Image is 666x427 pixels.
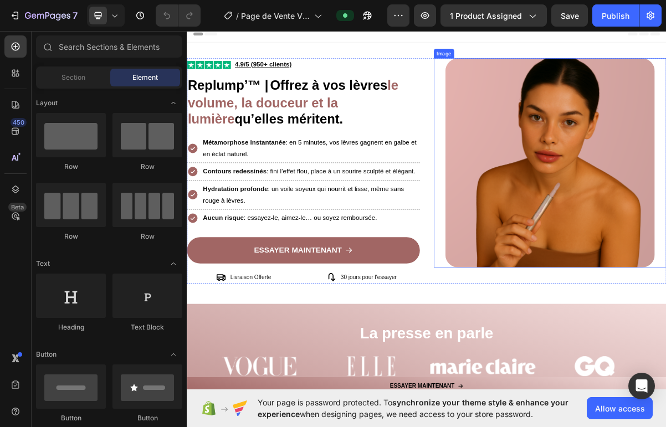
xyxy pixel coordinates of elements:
[36,259,50,269] span: Text
[165,94,182,112] span: Toggle open
[22,194,317,210] p: : fini l’effet flou, place à un sourire sculpté et élégant.
[22,261,79,271] strong: Aucun risque
[156,4,201,27] div: Undo/Redo
[62,73,85,83] span: Section
[36,231,106,241] div: Row
[450,10,522,22] span: 1 product assigned
[551,4,588,27] button: Save
[358,45,649,335] img: gempages_579889146730906612-6eec65e7-cf38-49b6-ab81-b4bc028fc360.png
[73,9,78,22] p: 7
[132,73,158,83] span: Element
[587,397,653,419] button: Allow access
[440,4,547,27] button: 1 product assigned
[1,71,293,139] strong: le volume, la douceur et la lumière
[345,33,368,43] div: Image
[4,4,83,27] button: 7
[112,322,182,332] div: Text Block
[187,26,666,395] iframe: Design area
[602,10,629,22] div: Publish
[36,98,58,108] span: Layout
[36,322,106,332] div: Heading
[79,261,263,271] span: : essayez-le, aimez-le… ou soyez remboursée.
[258,398,568,419] span: synchronize your theme style & enhance your experience
[36,35,182,58] input: Search Sections & Elements
[112,231,182,241] div: Row
[93,305,215,317] strong: ESSAYER MAINTENANT
[112,413,182,423] div: Button
[36,413,106,423] div: Button
[1,71,113,92] strong: Replump’™ |
[66,49,145,58] u: 4.9/5 (950+ clients)
[22,157,318,182] span: : en 5 minutes, vos lèvres gagnent en galbe et en éclat naturel.
[66,119,216,139] strong: qu’elles méritent.
[22,221,301,246] span: : un voile soyeux qui nourrit et lisse, même sans rouge à lèvres.
[11,118,27,127] div: 450
[36,349,57,359] span: Button
[241,10,310,22] span: Page de Vente V1 (2.0)
[628,373,655,399] div: Open Intercom Messenger
[561,11,579,20] span: Save
[22,197,110,206] strong: Contours redessinés
[112,162,182,172] div: Row
[258,397,587,420] span: Your page is password protected. To when designing pages, we need access to your store password.
[22,157,137,166] strong: Métamorphose instantanée
[595,403,645,414] span: Allow access
[22,221,112,230] strong: Hydratation profonde
[36,162,106,172] div: Row
[60,342,116,356] p: Livraison Offerte
[592,4,639,27] button: Publish
[165,346,182,363] span: Toggle open
[213,344,291,353] span: 30 jours pour l'essayer
[236,10,239,22] span: /
[115,71,278,92] strong: Offrez à vos lèvres
[165,255,182,272] span: Toggle open
[8,203,27,212] div: Beta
